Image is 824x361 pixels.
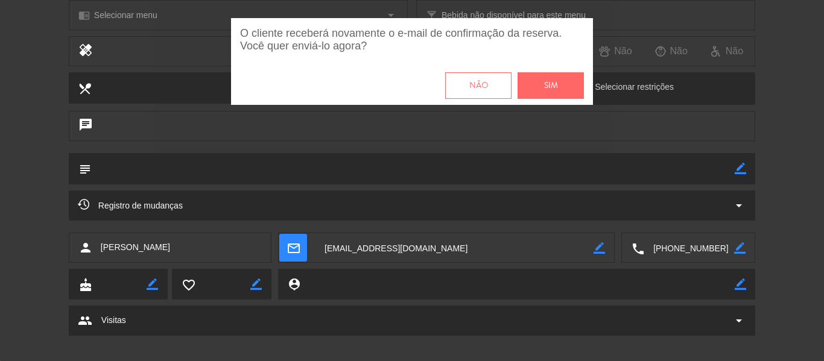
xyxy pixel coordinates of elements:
span: Sim [544,79,558,93]
span: O cliente receberá novamente o e-mail de confirmação da reserva. [240,27,584,40]
button: Sim [518,72,584,99]
button: Não [445,72,512,99]
span: Você quer enviá-lo agora? [240,40,584,52]
span: Não [469,79,488,93]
